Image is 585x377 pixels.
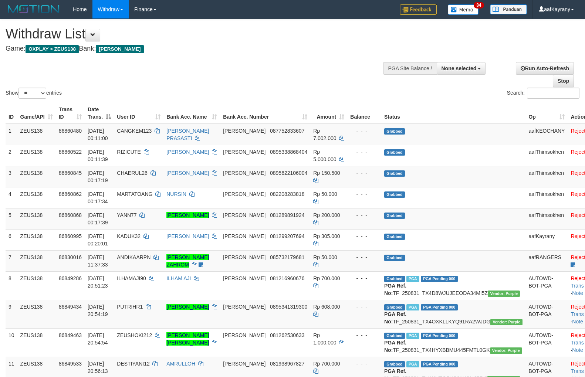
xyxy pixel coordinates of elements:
[384,276,405,282] span: Grabbed
[223,304,266,310] span: [PERSON_NAME]
[384,333,405,339] span: Grabbed
[59,233,82,239] span: 86860995
[572,290,583,296] a: Note
[6,124,17,145] td: 1
[313,128,336,141] span: Rp 7.002.000
[313,332,336,346] span: Rp 1.000.000
[525,208,568,229] td: aafThimsokhen
[59,304,82,310] span: 86849434
[350,254,378,261] div: - - -
[270,332,304,338] span: Copy 081262530633 to clipboard
[59,254,82,260] span: 86830016
[223,212,266,218] span: [PERSON_NAME]
[525,328,568,357] td: AUTOWD-BOT-PGA
[88,275,108,289] span: [DATE] 20:51:23
[6,45,383,52] h4: Game: Bank:
[381,103,525,124] th: Status
[88,254,108,268] span: [DATE] 11:37:33
[17,250,56,271] td: ZEUS138
[17,145,56,166] td: ZEUS138
[6,145,17,166] td: 2
[270,191,304,197] span: Copy 082208283818 to clipboard
[270,212,304,218] span: Copy 081289891924 to clipboard
[88,170,108,183] span: [DATE] 00:17:19
[313,149,336,162] span: Rp 5.000.000
[421,276,458,282] span: PGA Pending
[350,303,378,310] div: - - -
[59,332,82,338] span: 86849463
[85,103,114,124] th: Date Trans.: activate to sort column descending
[406,276,419,282] span: Marked by aafRornrotha
[437,62,486,75] button: None selected
[117,304,143,310] span: PUTRIHR1
[490,347,522,354] span: Vendor URL: https://trx4.1velocity.biz
[384,283,406,296] b: PGA Ref. No:
[350,332,378,339] div: - - -
[117,170,147,176] span: CHAERUL26
[384,311,406,325] b: PGA Ref. No:
[270,304,307,310] span: Copy 0895341319300 to clipboard
[490,319,523,325] span: Vendor URL: https://trx4.1velocity.biz
[166,275,191,281] a: ILHAM AJI
[381,328,525,357] td: TF_250831_TX4HYXBBMU445FMTL0GK
[223,254,266,260] span: [PERSON_NAME]
[384,128,405,135] span: Grabbed
[223,233,266,239] span: [PERSON_NAME]
[6,208,17,229] td: 5
[384,340,406,353] b: PGA Ref. No:
[406,333,419,339] span: Marked by aafRornrotha
[553,75,574,87] a: Stop
[488,291,520,297] span: Vendor URL: https://trx4.1velocity.biz
[59,149,82,155] span: 86860522
[114,103,163,124] th: User ID: activate to sort column ascending
[88,304,108,317] span: [DATE] 20:54:19
[383,62,436,75] div: PGA Site Balance /
[59,212,82,218] span: 86860868
[313,191,337,197] span: Rp 50.000
[384,234,405,240] span: Grabbed
[270,149,307,155] span: Copy 0895338868404 to clipboard
[6,103,17,124] th: ID
[223,191,266,197] span: [PERSON_NAME]
[88,212,108,225] span: [DATE] 00:17:39
[88,128,108,141] span: [DATE] 00:11:00
[117,233,141,239] span: KADUK32
[490,4,527,14] img: panduan.png
[421,304,458,310] span: PGA Pending
[166,149,209,155] a: [PERSON_NAME]
[350,275,378,282] div: - - -
[18,88,46,99] select: Showentries
[313,361,340,367] span: Rp 700.000
[223,149,266,155] span: [PERSON_NAME]
[525,187,568,208] td: aafThimsokhen
[525,300,568,328] td: AUTOWD-BOT-PGA
[525,124,568,145] td: aafKEOCHANY
[270,170,307,176] span: Copy 0895622106004 to clipboard
[313,254,337,260] span: Rp 50.000
[117,332,152,338] span: ZEUSHOKI212
[163,103,220,124] th: Bank Acc. Name: activate to sort column ascending
[117,275,146,281] span: ILHAMAJI90
[223,275,266,281] span: [PERSON_NAME]
[6,229,17,250] td: 6
[6,4,62,15] img: MOTION_logo.png
[525,166,568,187] td: aafThimsokhen
[223,332,266,338] span: [PERSON_NAME]
[59,170,82,176] span: 86860845
[572,319,583,325] a: Note
[525,250,568,271] td: aafRANGERS
[347,103,381,124] th: Balance
[166,212,209,218] a: [PERSON_NAME]
[56,103,85,124] th: Trans ID: activate to sort column ascending
[516,62,574,75] a: Run Auto-Refresh
[117,361,149,367] span: DESTIYANI12
[17,124,56,145] td: ZEUS138
[17,187,56,208] td: ZEUS138
[166,361,195,367] a: AMRULLOH
[6,88,62,99] label: Show entries
[166,128,209,141] a: [PERSON_NAME] PRASASTI
[166,254,209,268] a: [PERSON_NAME] ZAHROM
[17,208,56,229] td: ZEUS138
[313,212,340,218] span: Rp 200.000
[88,191,108,204] span: [DATE] 00:17:34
